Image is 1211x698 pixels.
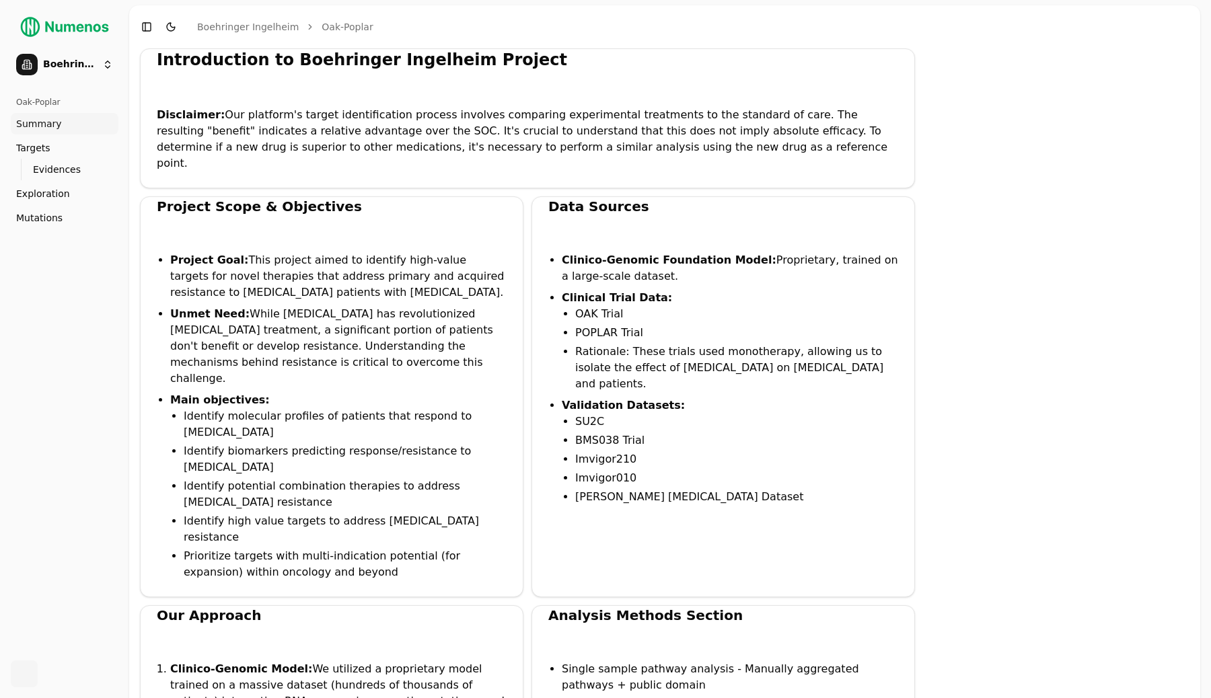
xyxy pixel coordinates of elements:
[562,661,898,693] li: Single sample pathway analysis - Manually aggregated pathways + public domain
[16,141,50,155] span: Targets
[575,344,898,392] li: Rationale: These trials used monotherapy, allowing us to isolate the effect of [MEDICAL_DATA] on ...
[157,197,507,216] div: Project Scope & Objectives
[157,49,898,71] div: Introduction to Boehringer Ingelheim Project
[184,478,507,510] li: Identify potential combination therapies to address [MEDICAL_DATA] resistance
[11,11,118,43] img: Numenos
[157,606,507,625] div: Our Approach
[575,451,898,467] li: Imvigor210
[11,183,118,204] a: Exploration
[575,432,898,449] li: BMS038 Trial
[157,108,225,121] strong: Disclaimer:
[33,163,81,176] span: Evidences
[11,113,118,134] a: Summary
[184,513,507,545] li: Identify high value targets to address [MEDICAL_DATA] resistance
[575,470,898,486] li: Imvigor010
[11,91,118,113] div: Oak-Poplar
[562,291,672,304] strong: Clinical Trial Data:
[562,252,898,284] li: Proprietary, trained on a large-scale dataset.
[11,48,118,81] button: Boehringer Ingelheim
[322,20,373,34] a: Oak-Poplar
[16,117,62,130] span: Summary
[184,408,507,440] li: Identify molecular profiles of patients that respond to [MEDICAL_DATA]
[161,17,180,36] button: Toggle Dark Mode
[197,20,299,34] a: Boehringer Ingelheim
[157,107,898,171] p: Our platform's target identification process involves comparing experimental treatments to the st...
[28,160,102,179] a: Evidences
[197,20,373,34] nav: breadcrumb
[184,548,507,580] li: Prioritize targets with multi-indication potential (for expansion) within oncology and beyond
[548,197,898,216] div: Data Sources
[11,137,118,159] a: Targets
[170,252,507,301] li: This project aimed to identify high-value targets for novel therapies that address primary and ac...
[16,211,63,225] span: Mutations
[575,489,898,505] li: [PERSON_NAME] [MEDICAL_DATA] Dataset
[170,307,250,320] strong: Unmet Need:
[170,662,312,675] strong: Clinico-Genomic Model:
[16,187,70,200] span: Exploration
[43,59,97,71] span: Boehringer Ingelheim
[11,207,118,229] a: Mutations
[170,254,248,266] strong: Project Goal:
[137,17,156,36] button: Toggle Sidebar
[562,399,685,412] strong: Validation Datasets:
[170,306,507,387] li: While [MEDICAL_DATA] has revolutionized [MEDICAL_DATA] treatment, a significant portion of patien...
[170,393,270,406] strong: Main objectives:
[575,325,898,341] li: POPLAR Trial
[562,254,776,266] strong: Clinico-Genomic Foundation Model:
[548,606,898,625] div: Analysis Methods Section
[575,306,898,322] li: OAK Trial
[575,414,898,430] li: SU2C
[184,443,507,475] li: Identify biomarkers predicting response/resistance to [MEDICAL_DATA]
